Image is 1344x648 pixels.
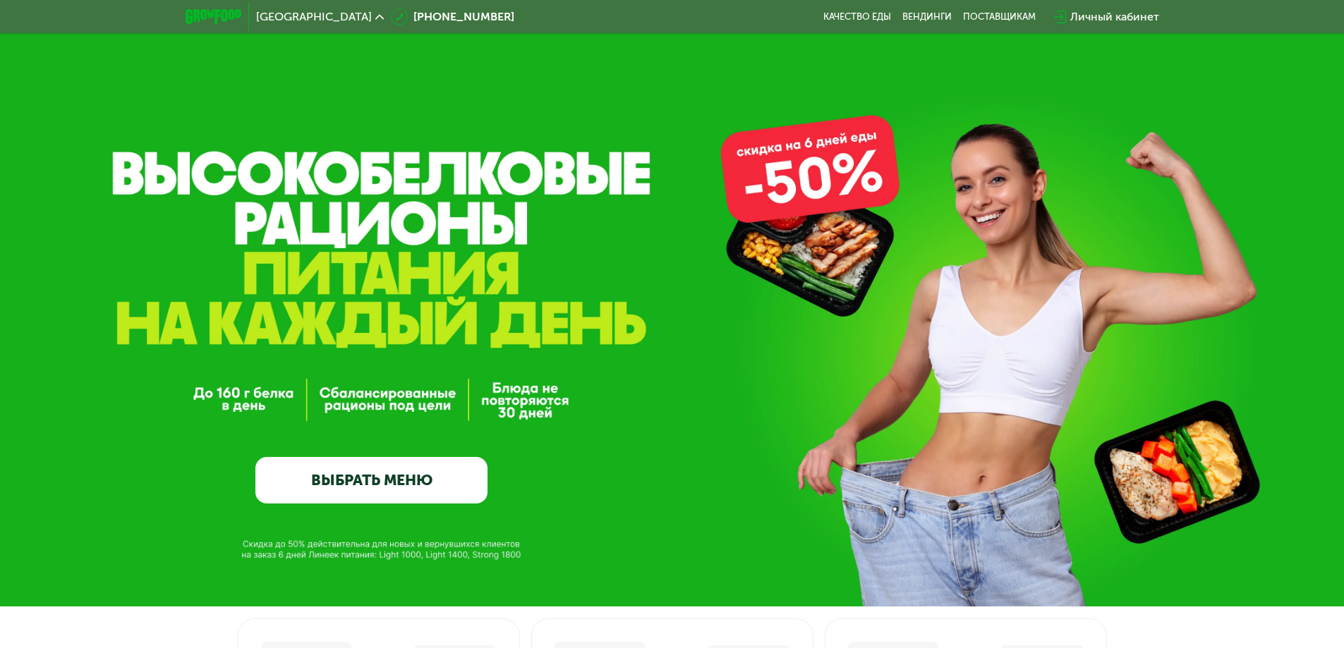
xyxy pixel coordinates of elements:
[256,11,372,23] span: [GEOGRAPHIC_DATA]
[255,457,488,503] a: ВЫБРАТЬ МЕНЮ
[391,8,514,25] a: [PHONE_NUMBER]
[963,11,1036,23] div: поставщикам
[823,11,891,23] a: Качество еды
[1070,8,1159,25] div: Личный кабинет
[902,11,952,23] a: Вендинги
